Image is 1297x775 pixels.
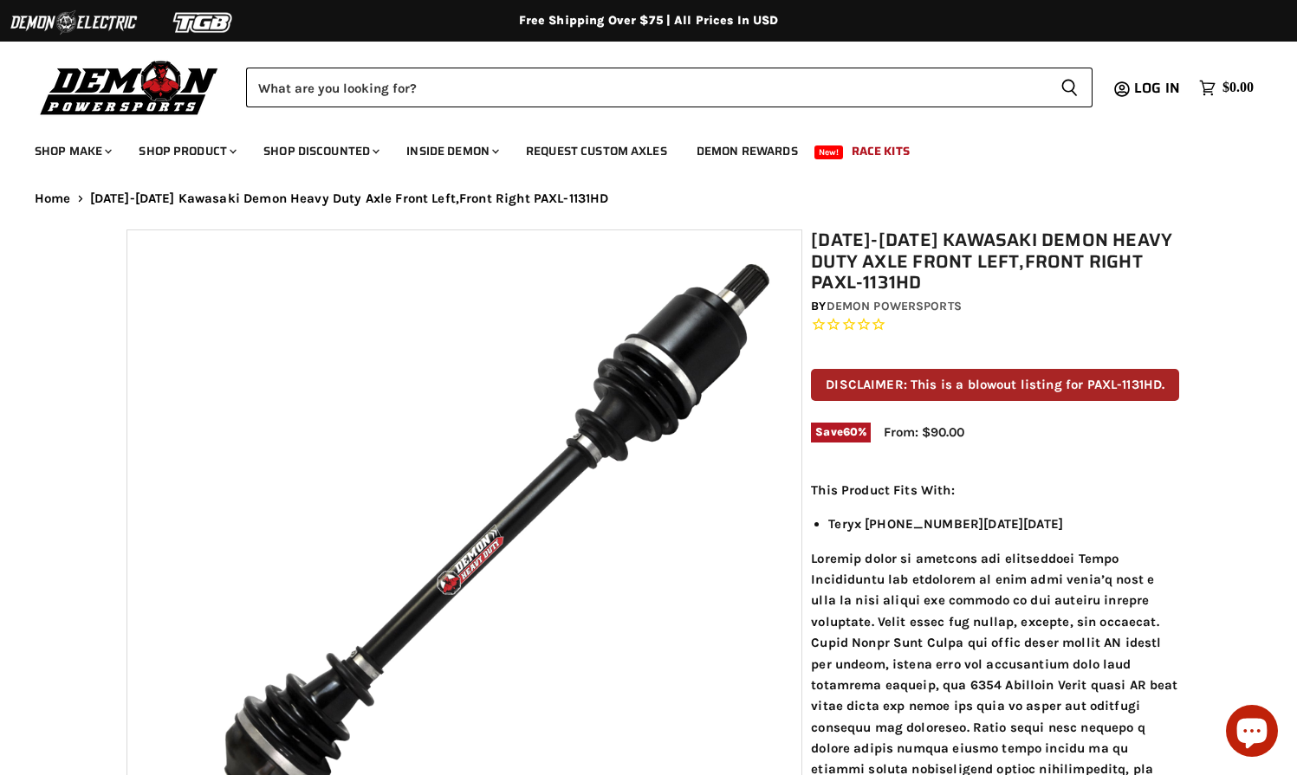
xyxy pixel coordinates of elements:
a: Shop Product [126,133,247,169]
a: Shop Discounted [250,133,390,169]
div: by [811,297,1179,316]
a: Demon Rewards [684,133,811,169]
ul: Main menu [22,126,1249,169]
form: Product [246,68,1093,107]
a: Log in [1126,81,1190,96]
inbox-online-store-chat: Shopify online store chat [1221,705,1283,761]
a: Request Custom Axles [513,133,680,169]
li: Teryx [PHONE_NUMBER][DATE][DATE] [828,513,1179,534]
img: Demon Electric Logo 2 [9,6,139,39]
a: Home [35,191,71,206]
a: $0.00 [1190,75,1262,100]
button: Search [1047,68,1093,107]
input: Search [246,68,1047,107]
span: $0.00 [1222,80,1254,96]
p: DISCLAIMER: This is a blowout listing for PAXL-1131HD. [811,369,1179,401]
h1: [DATE]-[DATE] Kawasaki Demon Heavy Duty Axle Front Left,Front Right PAXL-1131HD [811,229,1179,294]
a: Inside Demon [393,133,509,169]
img: Demon Powersports [35,56,224,118]
span: 60 [843,425,858,438]
p: This Product Fits With: [811,480,1179,501]
span: [DATE]-[DATE] Kawasaki Demon Heavy Duty Axle Front Left,Front Right PAXL-1131HD [90,191,609,206]
a: Race Kits [839,133,923,169]
a: Demon Powersports [827,299,962,313]
a: Shop Make [22,133,122,169]
span: From: $90.00 [884,424,964,440]
span: Save % [811,423,871,442]
span: New! [814,145,844,159]
span: Log in [1134,77,1180,99]
span: Rated 0.0 out of 5 stars 0 reviews [811,316,1179,334]
img: TGB Logo 2 [139,6,269,39]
